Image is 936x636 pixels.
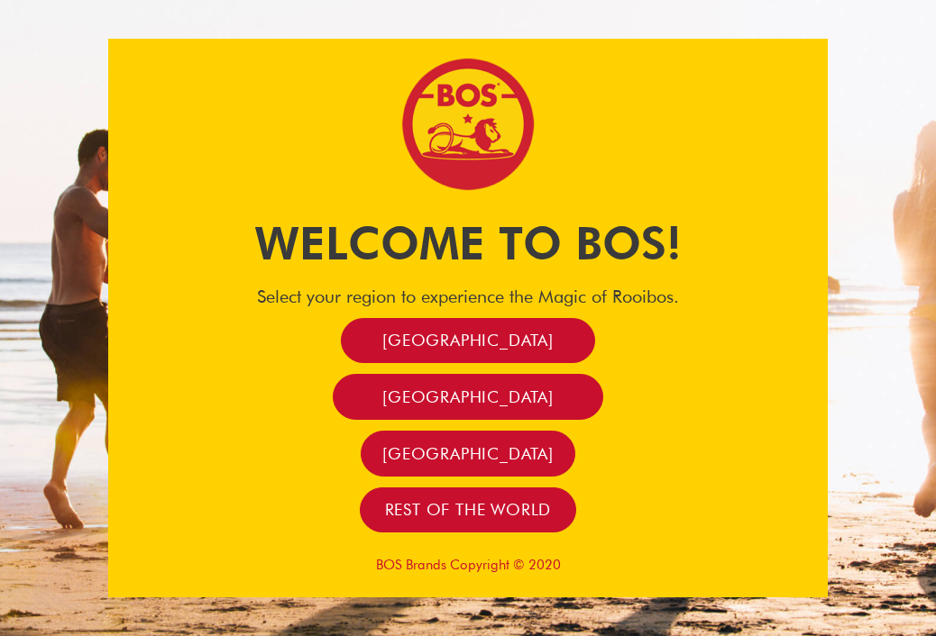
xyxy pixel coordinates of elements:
[360,487,577,533] a: Rest of the world
[333,374,603,420] a: [GEOGRAPHIC_DATA]
[382,386,554,407] span: [GEOGRAPHIC_DATA]
[382,330,554,350] span: [GEOGRAPHIC_DATA]
[400,57,536,192] img: Bos Brands
[385,499,552,520] span: Rest of the world
[108,212,828,275] h1: Welcome to BOS!
[108,286,828,307] h4: Select your region to experience the Magic of Rooibos.
[382,443,554,464] span: [GEOGRAPHIC_DATA]
[361,431,575,477] a: [GEOGRAPHIC_DATA]
[108,557,828,573] p: BOS Brands Copyright © 2020
[341,318,595,364] a: [GEOGRAPHIC_DATA]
